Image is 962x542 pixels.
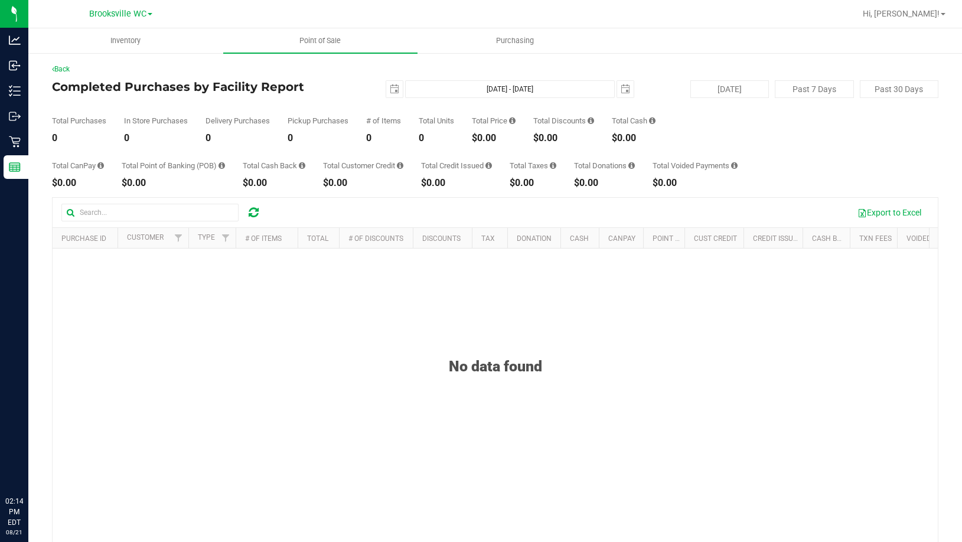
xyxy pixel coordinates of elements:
a: Cash Back [812,234,851,243]
input: Search... [61,204,239,221]
span: select [617,81,634,97]
a: Tax [481,234,495,243]
div: Total Price [472,117,516,125]
a: # of Items [245,234,282,243]
div: 0 [206,133,270,143]
inline-svg: Inbound [9,60,21,71]
div: Total Taxes [510,162,556,169]
i: Sum of the total prices of all purchases in the date range. [509,117,516,125]
div: Pickup Purchases [288,117,348,125]
a: Back [52,65,70,73]
inline-svg: Analytics [9,34,21,46]
div: Total CanPay [52,162,104,169]
a: # of Discounts [348,234,403,243]
a: Credit Issued [753,234,802,243]
p: 08/21 [5,528,23,537]
div: 0 [288,133,348,143]
div: $0.00 [533,133,594,143]
div: $0.00 [574,178,635,188]
span: Point of Sale [283,35,357,46]
h4: Completed Purchases by Facility Report [52,80,347,93]
inline-svg: Retail [9,136,21,148]
div: Total Units [419,117,454,125]
div: $0.00 [421,178,492,188]
i: Sum of the discount values applied to the all purchases in the date range. [588,117,594,125]
div: Delivery Purchases [206,117,270,125]
i: Sum of all account credit issued for all refunds from returned purchases in the date range. [485,162,492,169]
a: Purchase ID [61,234,106,243]
div: Total Customer Credit [323,162,403,169]
div: Total Point of Banking (POB) [122,162,225,169]
div: Total Credit Issued [421,162,492,169]
div: # of Items [366,117,401,125]
iframe: Resource center [12,448,47,483]
span: Brooksville WC [89,9,146,19]
i: Sum of all round-up-to-next-dollar total price adjustments for all purchases in the date range. [628,162,635,169]
button: Past 7 Days [775,80,853,98]
inline-svg: Reports [9,161,21,173]
i: Sum of the successful, non-voided point-of-banking payment transactions, both via payment termina... [219,162,225,169]
div: $0.00 [122,178,225,188]
div: $0.00 [323,178,403,188]
div: 0 [366,133,401,143]
a: Filter [169,228,188,248]
div: No data found [53,328,938,375]
div: In Store Purchases [124,117,188,125]
i: Sum of the successful, non-voided payments using account credit for all purchases in the date range. [397,162,403,169]
div: Total Voided Payments [653,162,738,169]
button: [DATE] [690,80,769,98]
div: $0.00 [472,133,516,143]
div: $0.00 [243,178,305,188]
div: $0.00 [612,133,656,143]
div: Total Cash [612,117,656,125]
i: Sum of the successful, non-voided CanPay payment transactions for all purchases in the date range. [97,162,104,169]
div: Total Cash Back [243,162,305,169]
i: Sum of the cash-back amounts from rounded-up electronic payments for all purchases in the date ra... [299,162,305,169]
span: Purchasing [480,35,550,46]
a: Total [307,234,328,243]
a: Cash [570,234,589,243]
button: Export to Excel [850,203,929,223]
a: Cust Credit [694,234,737,243]
i: Sum of the successful, non-voided cash payment transactions for all purchases in the date range. ... [649,117,656,125]
a: Donation [517,234,552,243]
a: Inventory [28,28,223,53]
span: Inventory [94,35,156,46]
inline-svg: Inventory [9,85,21,97]
span: select [386,81,403,97]
div: $0.00 [653,178,738,188]
a: Point of Banking (POB) [653,234,736,243]
a: Txn Fees [859,234,892,243]
a: Point of Sale [223,28,418,53]
div: $0.00 [510,178,556,188]
a: Customer [127,233,164,241]
button: Past 30 Days [860,80,938,98]
p: 02:14 PM EDT [5,496,23,528]
div: $0.00 [52,178,104,188]
i: Sum of the total taxes for all purchases in the date range. [550,162,556,169]
div: 0 [419,133,454,143]
a: Purchasing [418,28,612,53]
div: Total Donations [574,162,635,169]
div: Total Discounts [533,117,594,125]
a: Filter [216,228,236,248]
a: Type [198,233,215,241]
span: Hi, [PERSON_NAME]! [863,9,940,18]
div: 0 [124,133,188,143]
i: Sum of all voided payment transaction amounts, excluding tips and transaction fees, for all purch... [731,162,738,169]
a: CanPay [608,234,635,243]
inline-svg: Outbound [9,110,21,122]
div: Total Purchases [52,117,106,125]
a: Discounts [422,234,461,243]
div: 0 [52,133,106,143]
